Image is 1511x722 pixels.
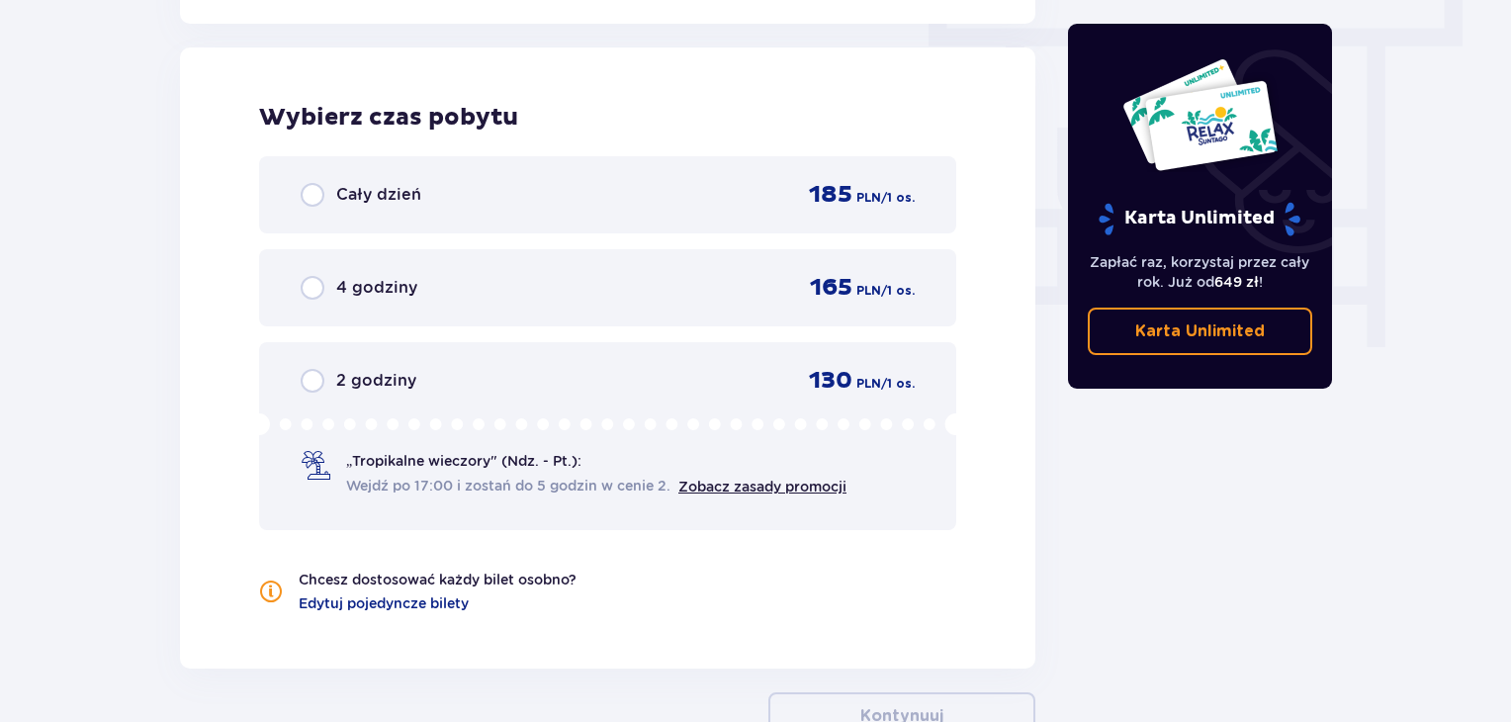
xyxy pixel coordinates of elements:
[881,189,915,207] p: / 1 os.
[336,370,416,392] p: 2 godziny
[336,184,421,206] p: Cały dzień
[1135,320,1265,342] p: Karta Unlimited
[809,366,852,396] p: 130
[856,375,881,393] p: PLN
[1088,308,1313,355] a: Karta Unlimited
[1214,274,1259,290] span: 649 zł
[346,476,670,496] span: Wejdź po 17:00 i zostań do 5 godzin w cenie 2.
[856,189,881,207] p: PLN
[881,375,915,393] p: / 1 os.
[336,277,417,299] p: 4 godziny
[678,479,846,495] a: Zobacz zasady promocji
[299,593,469,613] a: Edytuj pojedyncze bilety
[1097,202,1302,236] p: Karta Unlimited
[809,180,852,210] p: 185
[346,451,581,471] p: „Tropikalne wieczory" (Ndz. - Pt.):
[856,282,881,300] p: PLN
[259,103,956,133] p: Wybierz czas pobytu
[881,282,915,300] p: / 1 os.
[299,570,577,589] p: Chcesz dostosować każdy bilet osobno?
[1088,252,1313,292] p: Zapłać raz, korzystaj przez cały rok. Już od !
[810,273,852,303] p: 165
